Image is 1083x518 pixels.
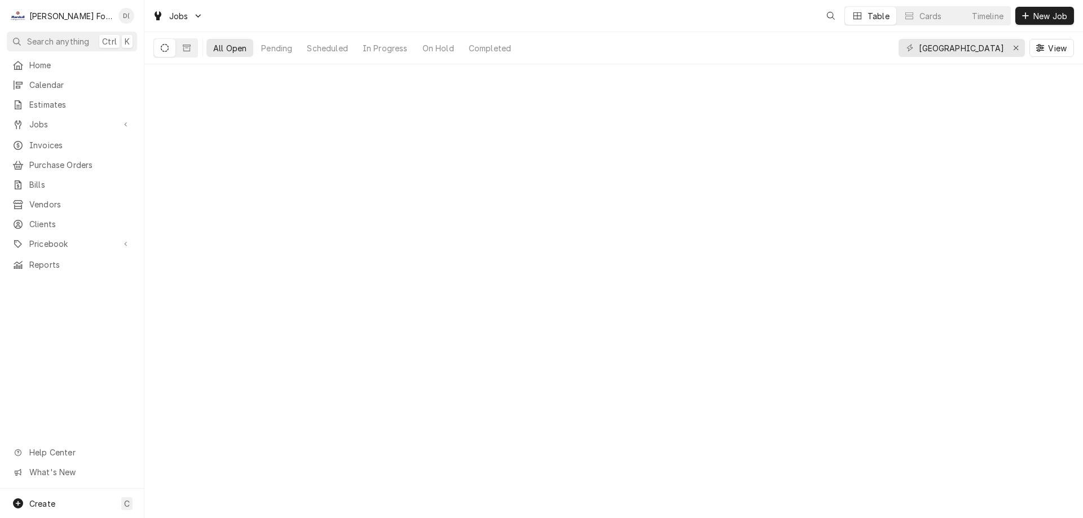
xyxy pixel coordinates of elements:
span: K [125,36,130,47]
button: Search anythingCtrlK [7,32,137,51]
a: Go to Help Center [7,443,137,462]
div: In Progress [363,42,408,54]
span: Vendors [29,198,131,210]
span: Clients [29,218,131,230]
span: Search anything [27,36,89,47]
span: Calendar [29,79,131,91]
span: Jobs [169,10,188,22]
span: Jobs [29,118,115,130]
a: Go to Jobs [148,7,208,25]
span: Create [29,499,55,508]
button: Erase input [1007,39,1025,57]
span: What's New [29,466,130,478]
div: On Hold [422,42,454,54]
div: [PERSON_NAME] Food Equipment Service [29,10,112,22]
span: View [1046,42,1069,54]
input: Keyword search [919,39,1003,57]
div: Cards [919,10,942,22]
span: C [124,498,130,510]
button: Open search [822,7,840,25]
a: Bills [7,175,137,194]
div: All Open [213,42,246,54]
a: Purchase Orders [7,156,137,174]
div: Timeline [972,10,1003,22]
a: Calendar [7,76,137,94]
a: Invoices [7,136,137,154]
span: Bills [29,179,131,191]
a: Go to Jobs [7,115,137,134]
a: Go to What's New [7,463,137,481]
span: Invoices [29,139,131,151]
span: Purchase Orders [29,159,131,171]
div: D( [118,8,134,24]
div: Marshall Food Equipment Service's Avatar [10,8,26,24]
a: Vendors [7,195,137,214]
span: Estimates [29,99,131,110]
div: Pending [261,42,292,54]
span: Ctrl [102,36,117,47]
a: Clients [7,215,137,233]
div: M [10,8,26,24]
span: Help Center [29,446,130,458]
a: Go to Pricebook [7,234,137,253]
span: New Job [1031,10,1069,22]
a: Reports [7,255,137,274]
div: Completed [469,42,511,54]
a: Estimates [7,95,137,114]
a: Home [7,56,137,74]
div: Derek Testa (81)'s Avatar [118,8,134,24]
button: View [1029,39,1074,57]
div: Table [868,10,890,22]
span: Reports [29,259,131,271]
span: Pricebook [29,238,115,250]
button: New Job [1015,7,1074,25]
span: Home [29,59,131,71]
div: Scheduled [307,42,347,54]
